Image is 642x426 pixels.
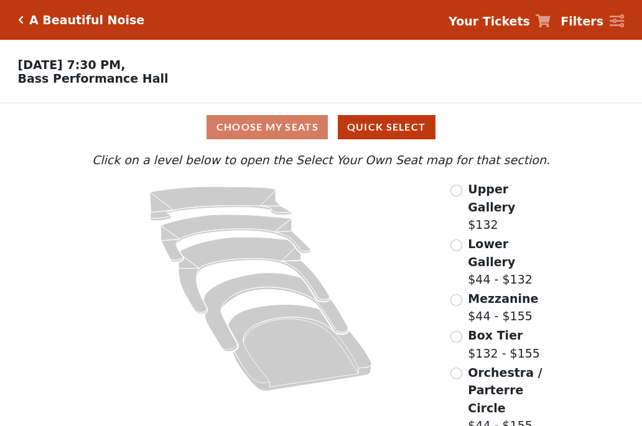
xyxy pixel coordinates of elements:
[150,187,292,221] path: Upper Gallery - Seats Available: 155
[228,305,372,391] path: Orchestra / Parterre Circle - Seats Available: 32
[468,237,515,269] span: Lower Gallery
[468,326,540,362] label: $132 - $155
[561,14,603,28] strong: Filters
[18,16,24,24] a: Click here to go back to filters
[468,182,515,214] span: Upper Gallery
[468,180,553,234] label: $132
[468,292,538,305] span: Mezzanine
[468,290,538,325] label: $44 - $155
[449,12,551,30] a: Your Tickets
[449,14,530,28] strong: Your Tickets
[468,235,553,289] label: $44 - $132
[29,13,144,27] h5: A Beautiful Noise
[89,151,553,169] p: Click on a level below to open the Select Your Own Seat map for that section.
[561,12,624,30] a: Filters
[468,366,542,415] span: Orchestra / Parterre Circle
[338,115,435,139] button: Quick Select
[468,328,523,342] span: Box Tier
[161,215,311,262] path: Lower Gallery - Seats Available: 117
